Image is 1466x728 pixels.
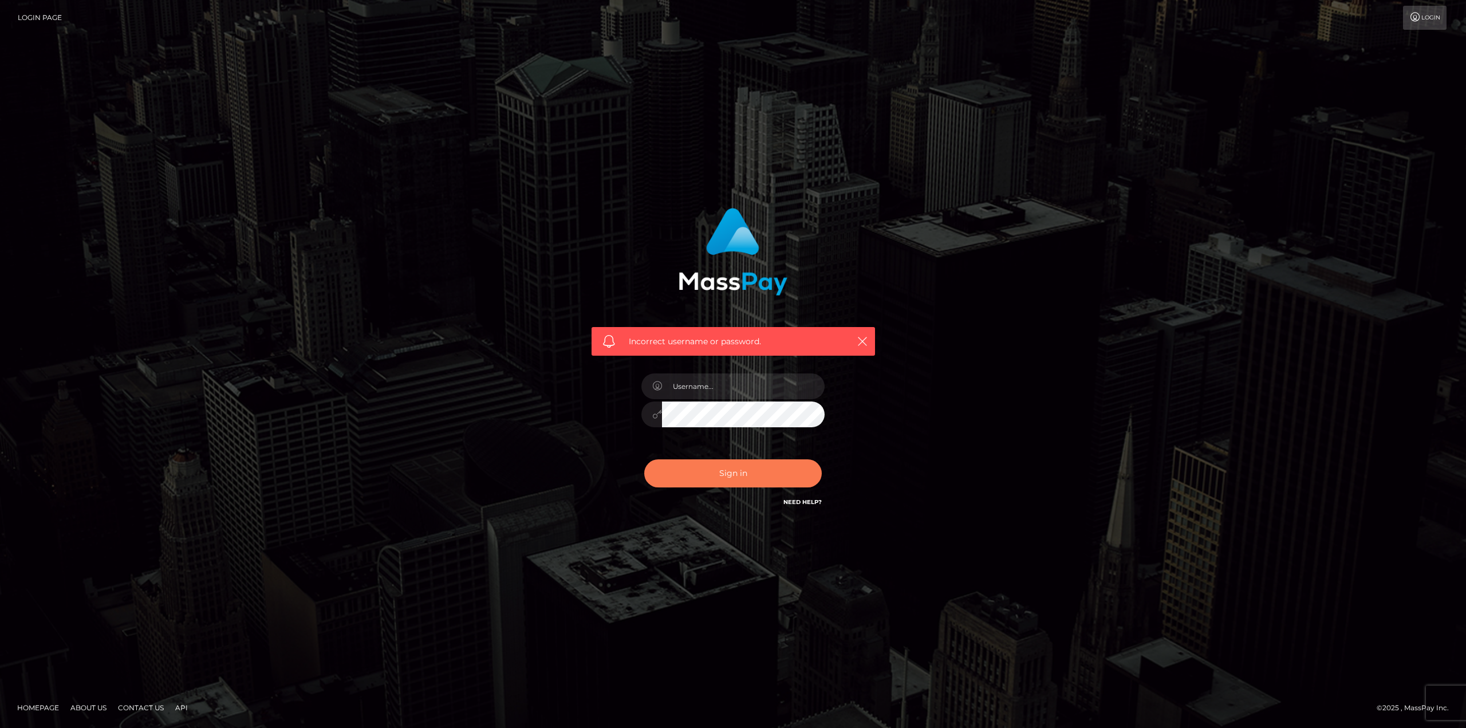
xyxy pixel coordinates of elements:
[1403,6,1447,30] a: Login
[679,208,787,296] img: MassPay Login
[1377,702,1457,714] div: © 2025 , MassPay Inc.
[644,459,822,487] button: Sign in
[13,699,64,717] a: Homepage
[629,336,838,348] span: Incorrect username or password.
[18,6,62,30] a: Login Page
[783,498,822,506] a: Need Help?
[66,699,111,717] a: About Us
[171,699,192,717] a: API
[662,373,825,399] input: Username...
[113,699,168,717] a: Contact Us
